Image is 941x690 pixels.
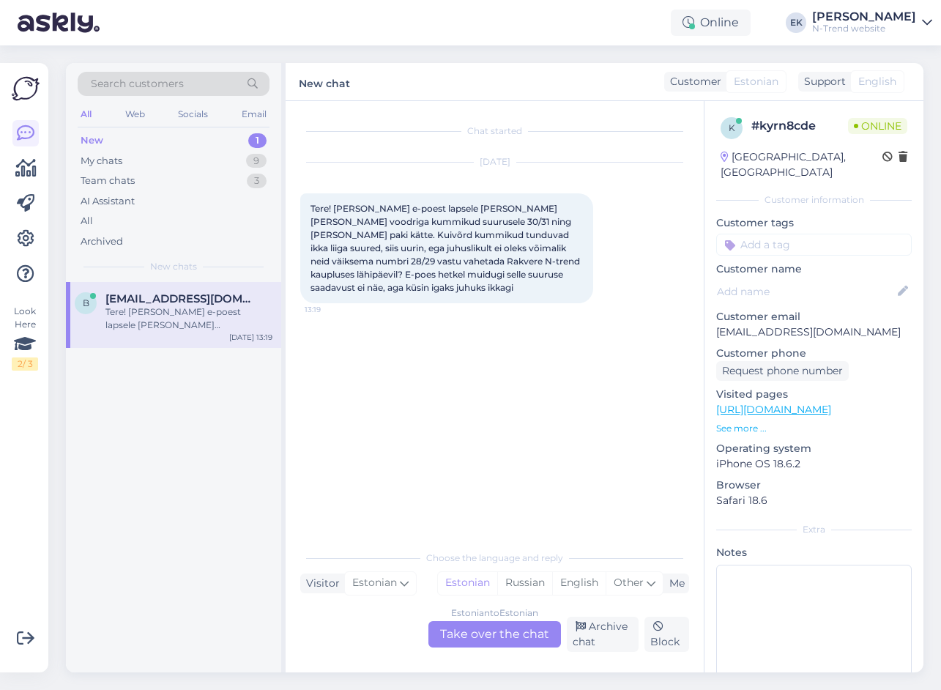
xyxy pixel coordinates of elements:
input: Add a tag [716,234,912,256]
div: 9 [246,154,267,168]
div: Team chats [81,174,135,188]
div: New [81,133,103,148]
p: [EMAIL_ADDRESS][DOMAIN_NAME] [716,324,912,340]
span: Tere! [PERSON_NAME] e-poest lapsele [PERSON_NAME] [PERSON_NAME] voodriga kummikud suurusele 30/31... [310,203,582,293]
p: See more ... [716,422,912,435]
div: English [552,572,606,594]
div: Support [798,74,846,89]
span: Other [614,576,644,589]
span: b [83,297,89,308]
label: New chat [299,72,350,92]
p: iPhone OS 18.6.2 [716,456,912,472]
span: Estonian [352,575,397,591]
div: Socials [175,105,211,124]
div: Look Here [12,305,38,371]
a: [PERSON_NAME]N-Trend website [812,11,932,34]
div: Me [663,576,685,591]
input: Add name [717,283,895,300]
img: Askly Logo [12,75,40,103]
div: EK [786,12,806,33]
p: Customer tags [716,215,912,231]
span: k [729,122,735,133]
div: # kyrn8cde [751,117,848,135]
div: Estonian [438,572,497,594]
p: Customer email [716,309,912,324]
div: Chat started [300,125,689,138]
span: Estonian [734,74,778,89]
div: Customer information [716,193,912,207]
span: Search customers [91,76,184,92]
div: Visitor [300,576,340,591]
p: Notes [716,545,912,560]
div: N-Trend website [812,23,916,34]
p: Operating system [716,441,912,456]
div: Request phone number [716,361,849,381]
div: Block [644,617,689,652]
div: Online [671,10,751,36]
div: AI Assistant [81,194,135,209]
a: [URL][DOMAIN_NAME] [716,403,831,416]
div: My chats [81,154,122,168]
div: Extra [716,523,912,536]
div: Email [239,105,269,124]
div: Choose the language and reply [300,552,689,565]
div: Estonian to Estonian [451,606,538,620]
div: All [78,105,94,124]
p: Customer phone [716,346,912,361]
p: Visited pages [716,387,912,402]
div: Take over the chat [428,621,561,648]
div: 2 / 3 [12,357,38,371]
span: blaurimaa@gmail.com [105,292,258,305]
span: New chats [150,260,197,273]
div: Archive chat [567,617,639,652]
div: Archived [81,234,123,249]
p: Safari 18.6 [716,493,912,508]
div: [GEOGRAPHIC_DATA], [GEOGRAPHIC_DATA] [721,149,882,180]
div: 3 [247,174,267,188]
div: [DATE] 13:19 [229,332,272,343]
div: All [81,214,93,229]
div: [PERSON_NAME] [812,11,916,23]
div: Customer [664,74,721,89]
div: 1 [248,133,267,148]
p: Customer name [716,261,912,277]
div: Tere! [PERSON_NAME] e-poest lapsele [PERSON_NAME] [PERSON_NAME] voodriga kummikud suurusele 30/31... [105,305,272,332]
div: [DATE] [300,155,689,168]
div: Russian [497,572,552,594]
p: Browser [716,478,912,493]
span: English [858,74,896,89]
div: Web [122,105,148,124]
span: 13:19 [305,304,360,315]
span: Online [848,118,907,134]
